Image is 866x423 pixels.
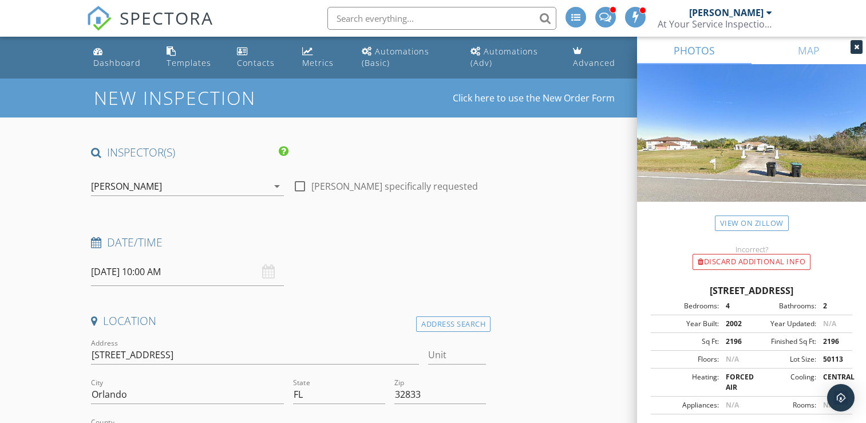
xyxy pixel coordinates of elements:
div: 2196 [816,336,849,347]
span: N/A [726,354,739,364]
div: Automations (Basic) [362,46,429,68]
span: N/A [726,400,739,410]
div: Metrics [302,57,334,68]
div: 2196 [719,336,752,347]
h4: INSPECTOR(S) [91,145,288,160]
input: Search everything... [327,7,556,30]
div: Floors: [654,354,719,365]
a: Metrics [298,41,348,74]
div: Open Intercom Messenger [827,384,855,412]
div: Bathrooms: [752,301,816,311]
div: FORCED AIR [719,372,752,393]
a: Contacts [232,41,288,74]
span: N/A [823,400,836,410]
a: Automations (Basic) [357,41,457,74]
img: The Best Home Inspection Software - Spectora [86,6,112,31]
div: [PERSON_NAME] [689,7,764,18]
a: View on Zillow [715,216,789,231]
div: Advanced [573,57,615,68]
div: Cooling: [752,372,816,393]
h4: Location [91,314,486,328]
div: Heating: [654,372,719,393]
div: Contacts [237,57,275,68]
a: Click here to use the New Order Form [453,93,615,103]
span: N/A [823,319,836,328]
div: CENTRAL [816,372,849,393]
div: Sq Ft: [654,336,719,347]
div: 50113 [816,354,849,365]
div: [STREET_ADDRESS] [651,284,852,297]
div: Templates [167,57,211,68]
h1: New Inspection [94,88,347,108]
label: [PERSON_NAME] specifically requested [311,181,478,192]
a: Advanced [568,41,627,74]
div: Address Search [416,316,491,332]
div: Bedrooms: [654,301,719,311]
i: arrow_drop_down [270,179,284,193]
div: Rooms: [752,400,816,410]
div: [PERSON_NAME] [91,181,162,191]
div: Discard Additional info [693,254,810,270]
img: streetview [637,64,866,229]
a: Settings [636,41,687,74]
div: Incorrect? [637,245,866,254]
div: Year Updated: [752,319,816,329]
div: Appliances: [654,400,719,410]
span: SPECTORA [120,6,213,30]
div: Automations (Adv) [470,46,538,68]
div: Finished Sq Ft: [752,336,816,347]
a: Templates [162,41,223,74]
div: 2 [816,301,849,311]
a: MAP [752,37,866,64]
div: At Your Service Inspections LLC [658,18,772,30]
div: Lot Size: [752,354,816,365]
a: PHOTOS [637,37,752,64]
div: 4 [719,301,752,311]
input: Select date [91,258,284,286]
a: Automations (Advanced) [466,41,560,74]
div: Year Built: [654,319,719,329]
div: 2002 [719,319,752,329]
div: Dashboard [93,57,141,68]
h4: Date/Time [91,235,486,250]
a: Dashboard [89,41,153,74]
a: SPECTORA [86,15,213,40]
